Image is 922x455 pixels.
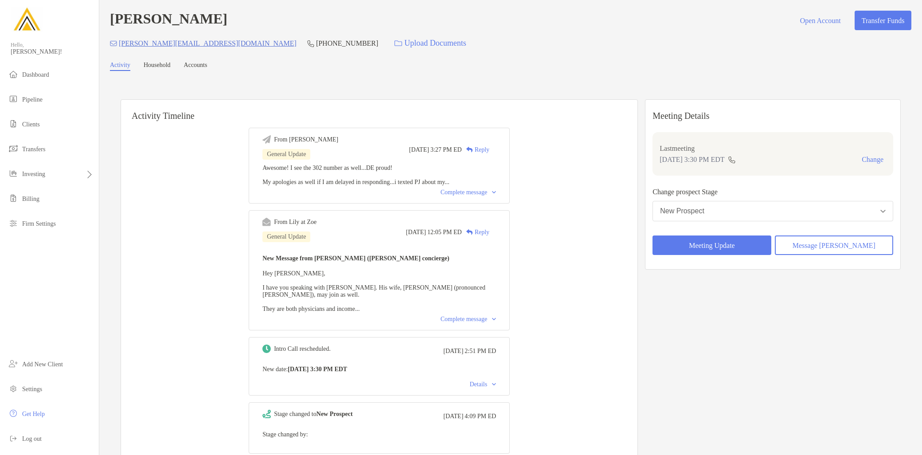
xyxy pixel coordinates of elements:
img: transfers icon [8,143,19,154]
img: settings icon [8,383,19,394]
div: Stage changed to [274,411,352,418]
img: Reply icon [466,147,473,153]
span: 4:09 PM ED [465,413,496,420]
div: New Prospect [660,207,704,215]
span: Hey [PERSON_NAME], I have you speaking with [PERSON_NAME]. His wife, [PERSON_NAME] (pronounced [P... [262,270,485,312]
span: Get Help [22,411,45,417]
img: Zoe Logo [11,4,43,35]
img: Event icon [262,135,271,144]
b: New Message from [PERSON_NAME] ([PERSON_NAME] concierge) [262,255,449,262]
button: Change [859,155,886,164]
img: pipeline icon [8,94,19,104]
span: 2:51 PM ED [465,348,496,355]
div: From [PERSON_NAME] [274,136,338,143]
div: Complete message [441,189,496,196]
img: get-help icon [8,408,19,419]
span: Settings [22,386,42,392]
span: Clients [22,121,40,128]
div: General Update [262,149,310,160]
span: Awesome! I see the 302 number as well...DE proud! My apologies as well if I am delayed in respond... [262,165,449,185]
span: [DATE] [443,348,463,355]
span: [DATE] [409,146,429,153]
a: Accounts [184,62,207,71]
button: Open Account [793,11,848,30]
img: firm-settings icon [8,218,19,228]
img: investing icon [8,168,19,179]
span: 3:27 PM ED [430,146,462,153]
b: [DATE] 3:30 PM EDT [288,366,347,373]
p: [PHONE_NUMBER] [316,38,378,49]
button: Transfer Funds [855,11,911,30]
p: Change prospect Stage [652,186,893,197]
a: Upload Documents [389,34,472,53]
img: Chevron icon [492,383,496,386]
p: New date : [262,364,496,375]
button: Message [PERSON_NAME] [775,235,893,255]
div: General Update [262,231,310,242]
span: Add New Client [22,361,63,368]
img: Open dropdown arrow [880,210,886,213]
img: add_new_client icon [8,358,19,369]
div: From Lily at Zoe [274,219,316,226]
img: Event icon [262,218,271,226]
div: Details [469,381,496,388]
span: Log out [22,435,42,442]
a: Activity [110,62,130,71]
img: communication type [728,156,736,163]
p: [PERSON_NAME][EMAIL_ADDRESS][DOMAIN_NAME] [119,38,297,49]
img: Reply icon [466,229,473,235]
span: Billing [22,196,39,202]
img: Chevron icon [492,191,496,194]
img: Event icon [262,345,271,353]
h6: Activity Timeline [121,100,637,121]
span: Investing [22,171,45,177]
img: clients icon [8,118,19,129]
div: Intro Call rescheduled. [274,345,331,353]
span: Pipeline [22,96,43,103]
span: Dashboard [22,71,49,78]
span: [DATE] [406,229,426,236]
div: Complete message [441,316,496,323]
h4: [PERSON_NAME] [110,11,227,30]
p: Meeting Details [652,110,893,122]
span: Transfers [22,146,45,153]
b: New Prospect [316,411,353,417]
span: 12:05 PM ED [427,229,462,236]
div: Reply [462,145,489,154]
img: button icon [395,40,402,47]
div: Reply [462,227,489,237]
p: [DATE] 3:30 PM EDT [660,154,724,165]
img: logout icon [8,433,19,443]
p: Stage changed by: [262,429,496,440]
span: Firm Settings [22,220,56,227]
img: Event icon [262,410,271,418]
p: Last meeting [660,143,886,154]
button: Meeting Update [652,235,771,255]
img: billing icon [8,193,19,204]
button: New Prospect [652,201,893,221]
span: [DATE] [443,413,463,420]
span: [PERSON_NAME]! [11,48,94,55]
a: Household [144,62,171,71]
img: Chevron icon [492,318,496,321]
img: Email Icon [110,41,117,46]
img: dashboard icon [8,69,19,79]
img: Phone Icon [307,40,314,47]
